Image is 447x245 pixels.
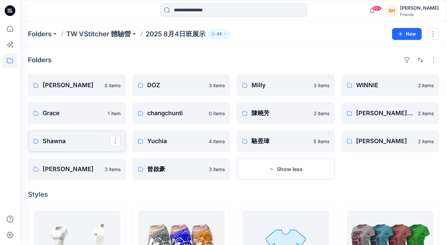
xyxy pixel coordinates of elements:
a: changchunti0 items [133,103,230,124]
a: DOZ3 items [133,75,230,96]
p: 1 item [108,110,121,117]
a: [PERSON_NAME]0 items [28,75,126,96]
a: Folders [28,29,52,39]
p: WINNIE [356,81,414,90]
p: DOZ [147,81,205,90]
a: Milly3 items [237,75,335,96]
p: 3 items [105,166,121,173]
p: 4 items [209,138,225,145]
p: 3 items [209,166,225,173]
p: [PERSON_NAME][PERSON_NAME] [356,109,414,118]
p: [PERSON_NAME] [43,164,101,174]
p: Yuchia [147,136,205,146]
a: [PERSON_NAME][PERSON_NAME]2 items [341,103,439,124]
p: 2 items [418,82,434,89]
p: 2 items [314,110,329,117]
p: 44 [217,30,222,38]
p: 2025 8月4日班展示 [146,29,206,39]
p: [PERSON_NAME] [356,136,414,146]
p: changchunti [147,109,205,118]
p: Milly [251,81,309,90]
p: 3 items [313,82,329,89]
span: 99+ [372,6,382,11]
p: [PERSON_NAME] [43,81,101,90]
p: 0 items [105,82,121,89]
p: 2 items [418,138,434,145]
p: 0 items [209,110,225,117]
a: 陳曉芳2 items [237,103,335,124]
p: Grace [43,109,104,118]
h4: Styles [28,190,439,198]
a: TW VStitcher 體驗營 [66,29,131,39]
div: Friends [400,12,439,17]
p: 5 items [313,138,329,145]
a: [PERSON_NAME]3 items [28,158,126,180]
p: Shawna [43,136,110,146]
a: Grace1 item [28,103,126,124]
p: 2 items [418,110,434,117]
a: Shawna [28,130,126,152]
p: 3 items [209,82,225,89]
button: Show less [237,158,335,180]
div: [PERSON_NAME] [400,4,439,12]
p: 駱昱瑋 [251,136,309,146]
a: Yuchia4 items [133,130,230,152]
h4: Folders [28,56,52,64]
button: New [392,28,422,40]
button: 44 [208,29,230,39]
p: 陳曉芳 [251,109,310,118]
a: WINNIE2 items [341,75,439,96]
p: 曾啟豪 [147,164,205,174]
a: 駱昱瑋5 items [237,130,335,152]
div: SH [385,5,397,17]
a: 曾啟豪3 items [133,158,230,180]
a: [PERSON_NAME]2 items [341,130,439,152]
